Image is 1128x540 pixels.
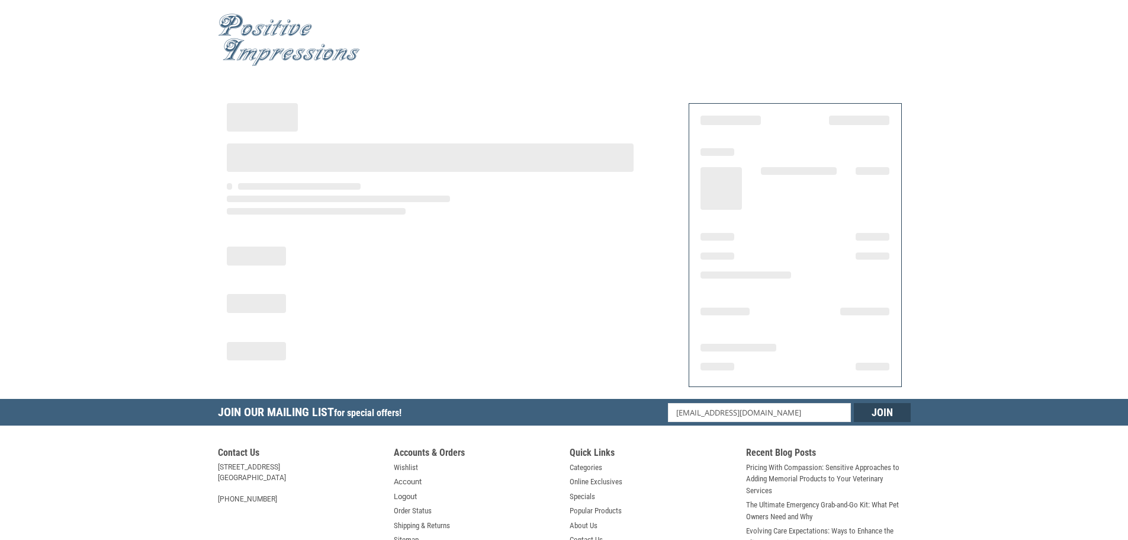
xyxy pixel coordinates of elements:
[746,499,911,522] a: The Ultimate Emergency Grab-and-Go Kit: What Pet Owners Need and Why
[668,403,851,422] input: Email
[218,399,407,429] h5: Join Our Mailing List
[854,403,911,422] input: Join
[334,407,401,418] span: for special offers!
[218,447,383,462] h5: Contact Us
[746,462,911,497] a: Pricing With Compassion: Sensitive Approaches to Adding Memorial Products to Your Veterinary Serv...
[218,462,383,504] address: [STREET_ADDRESS] [GEOGRAPHIC_DATA] [PHONE_NUMBER]
[394,520,450,532] a: Shipping & Returns
[394,462,418,474] a: Wishlist
[218,14,360,66] img: Positive Impressions
[570,462,602,474] a: Categories
[570,447,734,462] h5: Quick Links
[570,476,622,488] a: Online Exclusives
[570,491,595,503] a: Specials
[570,505,622,517] a: Popular Products
[394,476,422,488] a: Account
[746,447,911,462] h5: Recent Blog Posts
[394,491,417,503] a: Logout
[394,447,558,462] h5: Accounts & Orders
[570,520,597,532] a: About Us
[394,505,432,517] a: Order Status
